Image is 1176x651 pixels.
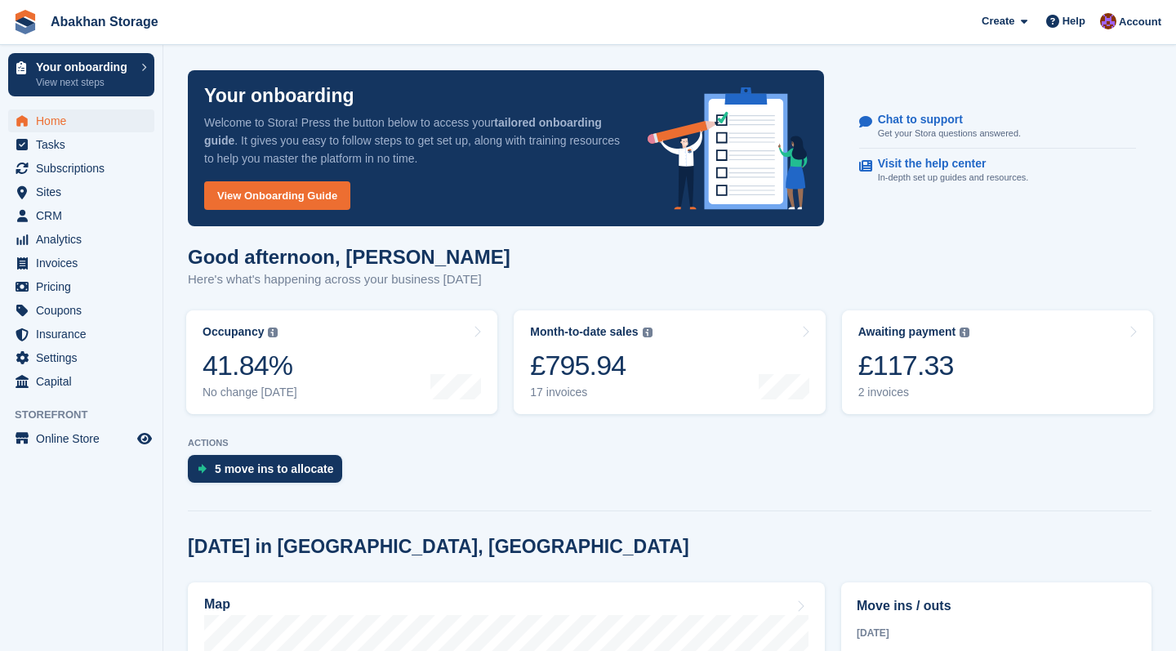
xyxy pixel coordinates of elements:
[857,626,1136,640] div: [DATE]
[198,464,207,474] img: move_ins_to_allocate_icon-fdf77a2bb77ea45bf5b3d319d69a93e2d87916cf1d5bf7949dd705db3b84f3ca.svg
[8,299,154,322] a: menu
[186,310,497,414] a: Occupancy 41.84% No change [DATE]
[8,275,154,298] a: menu
[1119,14,1161,30] span: Account
[36,109,134,132] span: Home
[8,370,154,393] a: menu
[36,427,134,450] span: Online Store
[204,597,230,612] h2: Map
[8,204,154,227] a: menu
[36,157,134,180] span: Subscriptions
[203,386,297,399] div: No change [DATE]
[15,407,163,423] span: Storefront
[859,149,1136,193] a: Visit the help center In-depth set up guides and resources.
[36,323,134,346] span: Insurance
[203,349,297,382] div: 41.84%
[1062,13,1085,29] span: Help
[8,53,154,96] a: Your onboarding View next steps
[514,310,825,414] a: Month-to-date sales £795.94 17 invoices
[858,349,970,382] div: £117.33
[8,346,154,369] a: menu
[188,246,510,268] h1: Good afternoon, [PERSON_NAME]
[36,181,134,203] span: Sites
[858,386,970,399] div: 2 invoices
[215,462,334,475] div: 5 move ins to allocate
[842,310,1153,414] a: Awaiting payment £117.33 2 invoices
[36,204,134,227] span: CRM
[8,109,154,132] a: menu
[960,328,969,337] img: icon-info-grey-7440780725fd019a000dd9b08b2336e03edf1995a4989e88bcd33f0948082b44.svg
[204,114,621,167] p: Welcome to Stora! Press the button below to access your . It gives you easy to follow steps to ge...
[530,349,652,382] div: £795.94
[36,75,133,90] p: View next steps
[36,61,133,73] p: Your onboarding
[530,325,638,339] div: Month-to-date sales
[643,328,653,337] img: icon-info-grey-7440780725fd019a000dd9b08b2336e03edf1995a4989e88bcd33f0948082b44.svg
[36,346,134,369] span: Settings
[36,252,134,274] span: Invoices
[13,10,38,34] img: stora-icon-8386f47178a22dfd0bd8f6a31ec36ba5ce8667c1dd55bd0f319d3a0aa187defe.svg
[188,270,510,289] p: Here's what's happening across your business [DATE]
[36,299,134,322] span: Coupons
[878,157,1016,171] p: Visit the help center
[8,427,154,450] a: menu
[878,171,1029,185] p: In-depth set up guides and resources.
[859,105,1136,149] a: Chat to support Get your Stora questions answered.
[8,323,154,346] a: menu
[8,252,154,274] a: menu
[36,370,134,393] span: Capital
[8,228,154,251] a: menu
[878,113,1008,127] p: Chat to support
[857,596,1136,616] h2: Move ins / outs
[982,13,1014,29] span: Create
[36,275,134,298] span: Pricing
[1100,13,1116,29] img: William Abakhan
[36,228,134,251] span: Analytics
[188,455,350,491] a: 5 move ins to allocate
[8,157,154,180] a: menu
[188,536,689,558] h2: [DATE] in [GEOGRAPHIC_DATA], [GEOGRAPHIC_DATA]
[648,87,808,210] img: onboarding-info-6c161a55d2c0e0a8cae90662b2fe09162a5109e8cc188191df67fb4f79e88e88.svg
[268,328,278,337] img: icon-info-grey-7440780725fd019a000dd9b08b2336e03edf1995a4989e88bcd33f0948082b44.svg
[135,429,154,448] a: Preview store
[36,133,134,156] span: Tasks
[44,8,165,35] a: Abakhan Storage
[878,127,1021,140] p: Get your Stora questions answered.
[204,87,354,105] p: Your onboarding
[858,325,956,339] div: Awaiting payment
[8,133,154,156] a: menu
[8,181,154,203] a: menu
[204,181,350,210] a: View Onboarding Guide
[203,325,264,339] div: Occupancy
[188,438,1151,448] p: ACTIONS
[530,386,652,399] div: 17 invoices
